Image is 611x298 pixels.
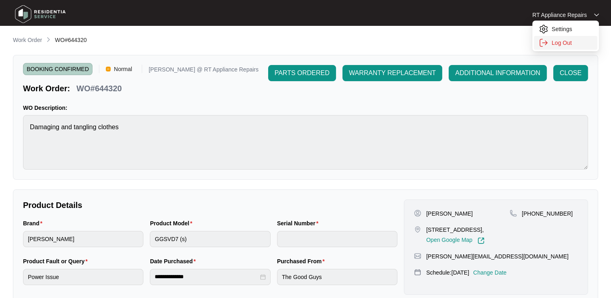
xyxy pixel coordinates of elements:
a: Work Order [11,36,44,45]
button: PARTS ORDERED [268,65,336,81]
button: WARRANTY REPLACEMENT [342,65,442,81]
img: settings icon [539,38,548,48]
input: Product Fault or Query [23,269,143,285]
span: WARRANTY REPLACEMENT [349,68,436,78]
p: Change Date [473,269,507,277]
img: map-pin [414,252,421,260]
p: [PHONE_NUMBER] [522,210,573,218]
label: Brand [23,219,46,227]
span: BOOKING CONFIRMED [23,63,92,75]
a: Open Google Map [426,237,484,244]
p: [STREET_ADDRESS], [426,226,484,234]
img: dropdown arrow [594,13,599,17]
p: [PERSON_NAME][EMAIL_ADDRESS][DOMAIN_NAME] [426,252,568,260]
input: Brand [23,231,143,247]
input: Serial Number [277,231,397,247]
label: Serial Number [277,219,321,227]
button: ADDITIONAL INFORMATION [449,65,547,81]
p: Settings [552,25,592,33]
span: WO#644320 [55,37,87,43]
span: PARTS ORDERED [275,68,330,78]
input: Purchased From [277,269,397,285]
span: Normal [111,63,135,75]
label: Product Fault or Query [23,257,91,265]
p: Work Order: [23,83,70,94]
button: CLOSE [553,65,588,81]
label: Product Model [150,219,195,227]
img: Vercel Logo [106,67,111,71]
span: ADDITIONAL INFORMATION [455,68,540,78]
img: map-pin [510,210,517,217]
span: CLOSE [560,68,582,78]
p: Log Out [552,39,592,47]
textarea: Damaging and tangling clothes [23,115,588,170]
input: Date Purchased [155,273,258,281]
p: Schedule: [DATE] [426,269,469,277]
label: Purchased From [277,257,328,265]
p: WO Description: [23,104,588,112]
p: WO#644320 [76,83,122,94]
p: [PERSON_NAME] @ RT Appliance Repairs [149,67,258,75]
label: Date Purchased [150,257,199,265]
p: [PERSON_NAME] [426,210,472,218]
img: residentia service logo [12,2,69,26]
input: Product Model [150,231,270,247]
img: user-pin [414,210,421,217]
img: chevron-right [45,36,52,43]
img: settings icon [539,24,548,34]
img: map-pin [414,226,421,233]
p: Work Order [13,36,42,44]
img: Link-External [477,237,485,244]
p: Product Details [23,199,397,211]
p: RT Appliance Repairs [532,11,587,19]
img: map-pin [414,269,421,276]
